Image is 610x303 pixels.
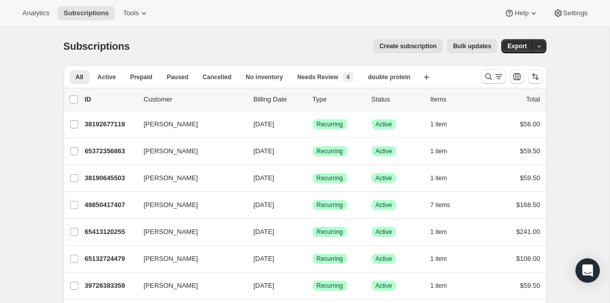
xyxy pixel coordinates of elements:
[138,170,239,186] button: [PERSON_NAME]
[317,255,343,263] span: Recurring
[431,174,447,182] span: 1 item
[418,70,435,84] button: Create new view
[346,73,350,81] span: 4
[447,39,497,53] button: Bulk updates
[85,94,136,105] p: ID
[85,144,540,158] div: 65372356863[PERSON_NAME][DATE]SuccessRecurringSuccessActive1 item$59.50
[317,120,343,128] span: Recurring
[246,73,283,81] span: No inventory
[317,282,343,290] span: Recurring
[85,281,136,291] p: 39726383359
[379,42,437,50] span: Create subscription
[64,41,130,52] span: Subscriptions
[376,228,392,236] span: Active
[376,120,392,128] span: Active
[431,94,481,105] div: Items
[528,70,542,84] button: Sort the results
[254,201,274,209] span: [DATE]
[516,228,540,235] span: $241.00
[317,147,343,155] span: Recurring
[431,225,459,239] button: 1 item
[254,174,274,182] span: [DATE]
[372,94,422,105] p: Status
[501,39,533,53] button: Export
[130,73,152,81] span: Prepaid
[526,94,540,105] p: Total
[85,94,540,105] div: IDCustomerBilling DateTypeStatusItemsTotal
[431,120,447,128] span: 1 item
[317,174,343,182] span: Recurring
[431,171,459,185] button: 1 item
[313,94,363,105] div: Type
[431,117,459,131] button: 1 item
[431,198,462,212] button: 7 items
[64,9,109,17] span: Subscriptions
[144,227,198,237] span: [PERSON_NAME]
[85,225,540,239] div: 65413120255[PERSON_NAME][DATE]SuccessRecurringSuccessActive1 item$241.00
[85,173,136,183] p: 38190645503
[376,174,392,182] span: Active
[376,201,392,209] span: Active
[117,6,155,20] button: Tools
[254,147,274,155] span: [DATE]
[520,282,540,289] span: $59.50
[563,9,588,17] span: Settings
[317,201,343,209] span: Recurring
[373,39,443,53] button: Create subscription
[431,147,447,155] span: 1 item
[547,6,594,20] button: Settings
[431,201,450,209] span: 7 items
[520,174,540,182] span: $59.50
[85,252,540,266] div: 65132724479[PERSON_NAME][DATE]SuccessRecurringSuccessActive1 item$108.00
[376,255,392,263] span: Active
[76,73,83,81] span: All
[144,254,198,264] span: [PERSON_NAME]
[431,144,459,158] button: 1 item
[138,143,239,159] button: [PERSON_NAME]
[520,147,540,155] span: $59.50
[85,227,136,237] p: 65413120255
[481,70,506,84] button: Search and filter results
[144,173,198,183] span: [PERSON_NAME]
[254,255,274,262] span: [DATE]
[317,228,343,236] span: Recurring
[254,228,274,235] span: [DATE]
[138,224,239,240] button: [PERSON_NAME]
[85,171,540,185] div: 38190645503[PERSON_NAME][DATE]SuccessRecurringSuccessActive1 item$59.50
[514,9,528,17] span: Help
[167,73,189,81] span: Paused
[85,198,540,212] div: 49850417407[PERSON_NAME][DATE]SuccessRecurringSuccessActive7 items$168.50
[376,282,392,290] span: Active
[138,251,239,267] button: [PERSON_NAME]
[22,9,49,17] span: Analytics
[254,120,274,128] span: [DATE]
[431,255,447,263] span: 1 item
[520,120,540,128] span: $56.00
[98,73,116,81] span: Active
[254,282,274,289] span: [DATE]
[144,200,198,210] span: [PERSON_NAME]
[123,9,139,17] span: Tools
[144,281,198,291] span: [PERSON_NAME]
[85,254,136,264] p: 65132724479
[144,119,198,129] span: [PERSON_NAME]
[85,117,540,131] div: 38192677119[PERSON_NAME][DATE]SuccessRecurringSuccessActive1 item$56.00
[254,94,304,105] p: Billing Date
[144,146,198,156] span: [PERSON_NAME]
[516,201,540,209] span: $168.50
[507,42,527,50] span: Export
[203,73,232,81] span: Cancelled
[85,119,136,129] p: 38192677119
[138,116,239,132] button: [PERSON_NAME]
[431,282,447,290] span: 1 item
[510,70,524,84] button: Customize table column order and visibility
[138,278,239,294] button: [PERSON_NAME]
[138,197,239,213] button: [PERSON_NAME]
[431,228,447,236] span: 1 item
[297,73,339,81] span: Needs Review
[431,279,459,293] button: 1 item
[16,6,55,20] button: Analytics
[85,279,540,293] div: 39726383359[PERSON_NAME][DATE]SuccessRecurringSuccessActive1 item$59.50
[368,73,410,81] span: double protein
[376,147,392,155] span: Active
